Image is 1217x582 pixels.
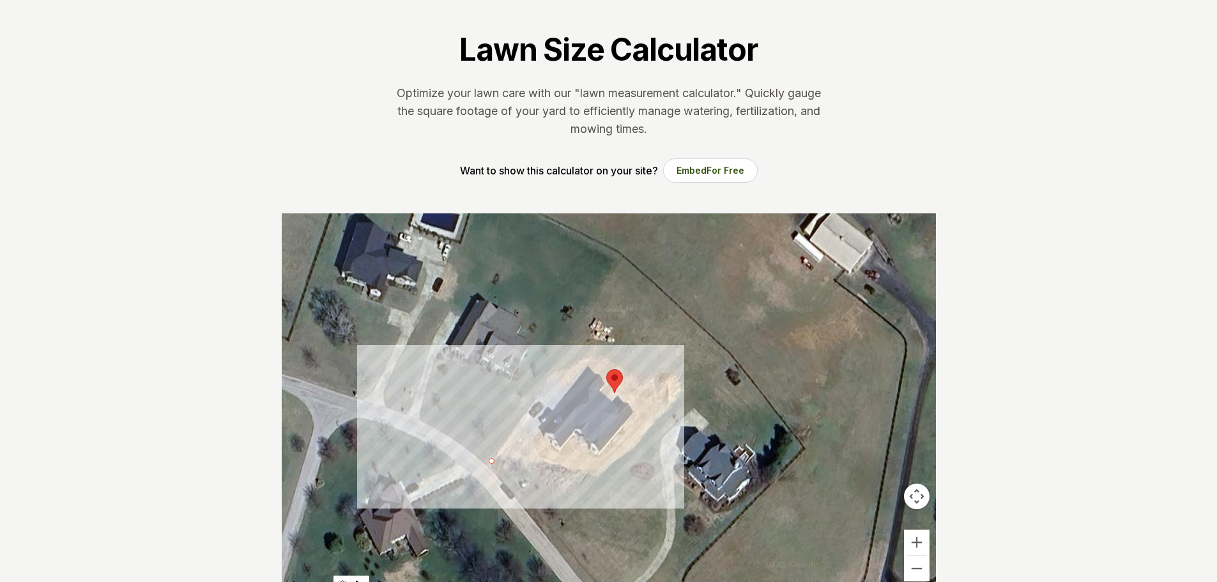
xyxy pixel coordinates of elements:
p: Optimize your lawn care with our "lawn measurement calculator." Quickly gauge the square footage ... [394,84,823,138]
span: For Free [707,165,744,176]
h1: Lawn Size Calculator [459,31,757,69]
button: EmbedFor Free [663,158,758,183]
button: Zoom out [904,556,930,581]
button: Zoom in [904,530,930,555]
p: Want to show this calculator on your site? [460,163,658,178]
button: Map camera controls [904,484,930,509]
